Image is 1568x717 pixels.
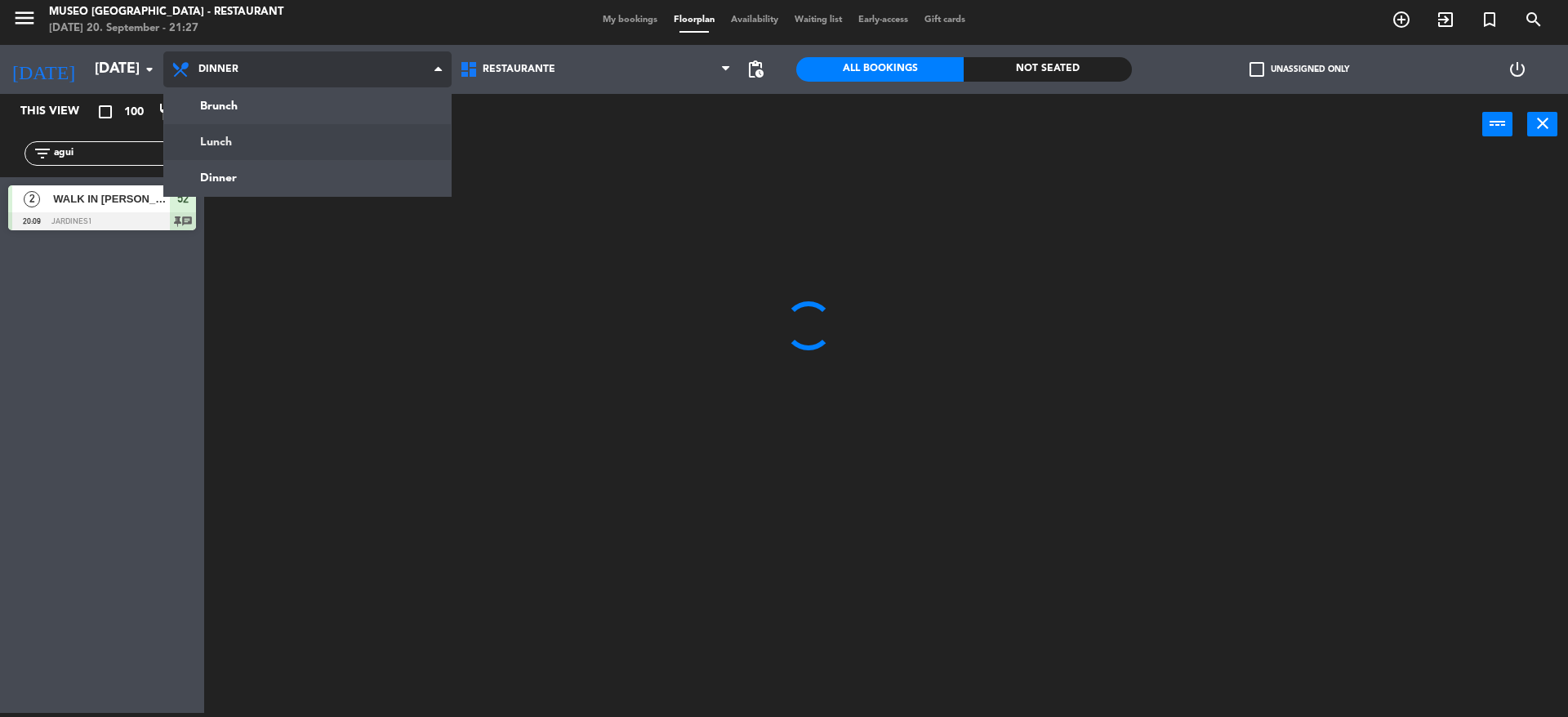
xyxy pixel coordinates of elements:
i: filter_list [33,144,52,163]
div: All Bookings [796,57,964,82]
span: WALK IN [PERSON_NAME] [53,190,170,207]
i: add_circle_outline [1392,10,1411,29]
i: exit_to_app [1436,10,1455,29]
i: crop_square [96,102,115,122]
span: pending_actions [746,60,765,79]
span: check_box_outline_blank [1249,62,1264,77]
span: Dinner [198,64,238,75]
span: 100 [124,103,144,122]
i: menu [12,6,37,30]
button: close [1527,112,1557,136]
span: Early-access [850,16,916,24]
a: Lunch [164,124,451,160]
i: restaurant [158,102,177,122]
span: 2 [24,191,40,207]
i: arrow_drop_down [140,60,159,79]
i: power_settings_new [1508,60,1527,79]
label: Unassigned only [1249,62,1349,77]
div: [DATE] 20. September - 21:27 [49,20,283,37]
div: Museo [GEOGRAPHIC_DATA] - Restaurant [49,4,283,20]
i: power_input [1488,114,1508,133]
span: Gift cards [916,16,973,24]
a: Brunch [164,88,451,124]
span: My bookings [595,16,666,24]
i: turned_in_not [1480,10,1499,29]
i: close [1533,114,1552,133]
input: Filter by name... [52,145,179,163]
a: Dinner [164,160,451,196]
button: power_input [1482,112,1512,136]
span: Waiting list [786,16,850,24]
span: 52 [177,189,189,208]
div: This view [8,102,118,122]
button: menu [12,6,37,36]
i: search [1524,10,1543,29]
div: Not seated [964,57,1131,82]
span: Restaurante [483,64,555,75]
span: Availability [723,16,786,24]
span: Floorplan [666,16,723,24]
